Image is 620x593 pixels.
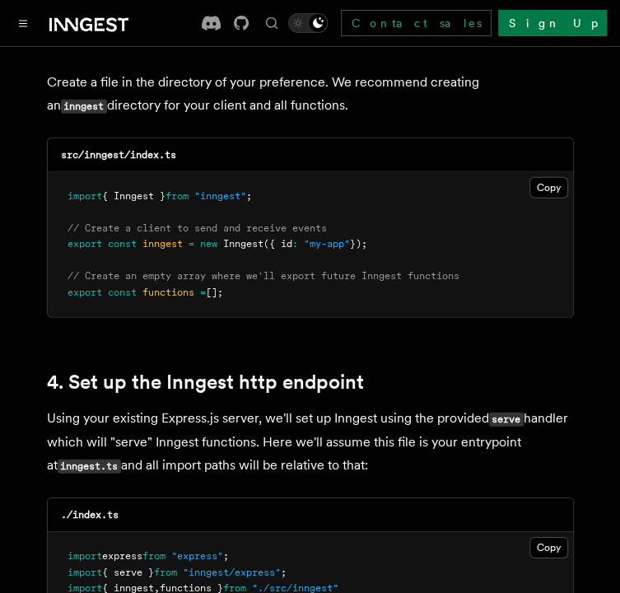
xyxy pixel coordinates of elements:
[200,287,206,298] span: =
[68,270,459,282] span: // Create an empty array where we'll export future Inngest functions
[288,13,328,33] button: Toggle dark mode
[183,567,281,578] span: "inngest/express"
[206,287,223,298] span: [];
[47,407,574,478] p: Using your existing Express.js server, we'll set up Inngest using the provided handler which will...
[68,190,102,202] span: import
[350,238,367,250] span: });
[223,550,229,562] span: ;
[246,190,252,202] span: ;
[529,177,568,198] button: Copy
[68,550,102,562] span: import
[108,238,137,250] span: const
[341,10,492,36] a: Contact sales
[68,567,102,578] span: import
[47,371,364,394] a: 4. Set up the Inngest http endpoint
[102,567,154,578] span: { serve }
[142,287,194,298] span: functions
[142,238,183,250] span: inngest
[292,238,298,250] span: :
[171,550,223,562] span: "express"
[304,238,350,250] span: "my-app"
[61,149,176,161] code: src/inngest/index.ts
[489,413,524,427] code: serve
[194,190,246,202] span: "inngest"
[200,238,217,250] span: new
[142,550,165,562] span: from
[68,287,102,298] span: export
[281,567,287,578] span: ;
[165,190,189,202] span: from
[498,10,607,36] a: Sign Up
[102,550,142,562] span: express
[13,13,33,33] button: Toggle navigation
[108,287,137,298] span: const
[61,100,107,114] code: inngest
[68,238,102,250] span: export
[102,190,165,202] span: { Inngest }
[58,460,121,474] code: inngest.ts
[68,222,327,234] span: // Create a client to send and receive events
[154,567,177,578] span: from
[61,509,119,521] code: ./index.ts
[189,238,194,250] span: =
[263,238,292,250] span: ({ id
[47,71,574,118] p: Create a file in the directory of your preference. We recommend creating an directory for your cl...
[223,238,263,250] span: Inngest
[262,13,282,33] button: Find something...
[529,537,568,558] button: Copy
